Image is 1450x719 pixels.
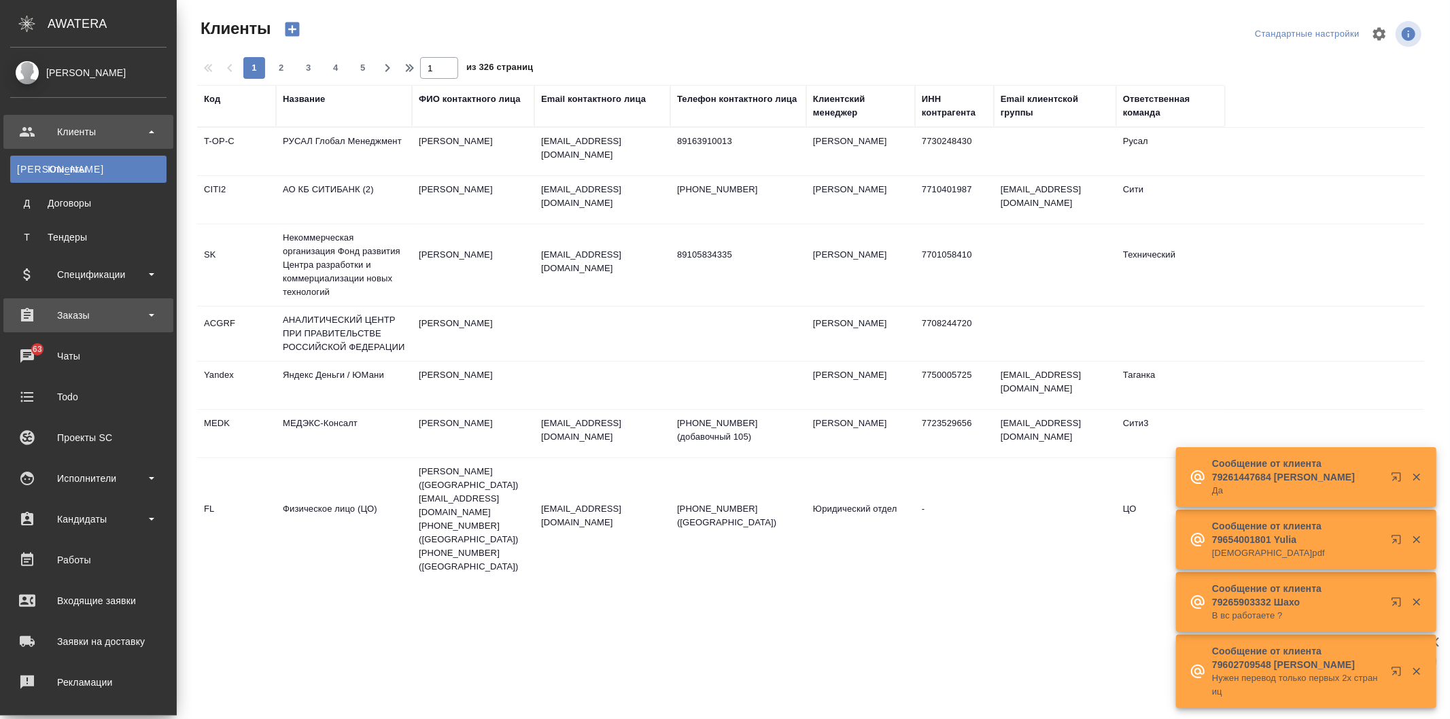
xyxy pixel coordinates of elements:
span: 63 [24,343,50,356]
div: Проекты SC [10,427,167,448]
td: Некоммерческая организация Фонд развития Центра разработки и коммерциализации новых технологий [276,224,412,306]
td: МЕДЭКС-Консалт [276,410,412,457]
div: Название [283,92,325,106]
p: [DEMOGRAPHIC_DATA]pdf [1212,546,1382,560]
td: [PERSON_NAME] ([GEOGRAPHIC_DATA]) [EMAIL_ADDRESS][DOMAIN_NAME] [PHONE_NUMBER] ([GEOGRAPHIC_DATA])... [412,458,534,580]
p: [EMAIL_ADDRESS][DOMAIN_NAME] [541,248,663,275]
td: Русал [1116,128,1225,175]
td: [PERSON_NAME] [806,362,915,409]
div: Заявки на доставку [10,631,167,652]
td: ACGRF [197,310,276,357]
p: [EMAIL_ADDRESS][DOMAIN_NAME] [541,502,663,529]
td: SK [197,241,276,289]
td: T-OP-C [197,128,276,175]
div: Чаты [10,346,167,366]
td: 7701058410 [915,241,994,289]
td: [EMAIL_ADDRESS][DOMAIN_NAME] [994,176,1116,224]
button: Закрыть [1402,665,1430,678]
td: Yandex [197,362,276,409]
div: Код [204,92,220,106]
p: [EMAIL_ADDRESS][DOMAIN_NAME] [541,183,663,210]
p: [PHONE_NUMBER] ([GEOGRAPHIC_DATA]) [677,502,799,529]
p: Сообщение от клиента 79602709548 [PERSON_NAME] [1212,644,1382,671]
div: Спецификации [10,264,167,285]
div: Договоры [17,196,160,210]
div: Входящие заявки [10,591,167,611]
div: Рекламации [10,672,167,692]
button: 4 [325,57,347,79]
div: ИНН контрагента [922,92,987,120]
p: Сообщение от клиента 79654001801 Yulia [1212,519,1382,546]
td: Технический [1116,241,1225,289]
a: 63Чаты [3,339,173,373]
p: [EMAIL_ADDRESS][DOMAIN_NAME] [541,135,663,162]
p: Сообщение от клиента 79261447684 [PERSON_NAME] [1212,457,1382,484]
td: Физическое лицо (ЦО) [276,495,412,543]
button: 3 [298,57,320,79]
td: АО КБ СИТИБАНК (2) [276,176,412,224]
span: 5 [352,61,374,75]
td: РУСАЛ Глобал Менеджмент [276,128,412,175]
a: Работы [3,543,173,577]
div: Тендеры [17,230,160,244]
button: Закрыть [1402,471,1430,483]
span: Настроить таблицу [1363,18,1396,50]
td: MEDK [197,410,276,457]
td: [PERSON_NAME] [806,176,915,224]
span: Посмотреть информацию [1396,21,1424,47]
span: 4 [325,61,347,75]
td: [PERSON_NAME] [412,362,534,409]
a: Рекламации [3,665,173,699]
td: [PERSON_NAME] [412,241,534,289]
td: [PERSON_NAME] [806,241,915,289]
div: Ответственная команда [1123,92,1218,120]
td: Сити [1116,176,1225,224]
a: [PERSON_NAME]Клиенты [10,156,167,183]
div: Исполнители [10,468,167,489]
div: Телефон контактного лица [677,92,797,106]
button: Открыть в новой вкладке [1383,589,1415,621]
div: Клиенты [17,162,160,176]
p: [PHONE_NUMBER] [677,183,799,196]
td: - [915,495,994,543]
button: Закрыть [1402,596,1430,608]
a: ТТендеры [10,224,167,251]
td: Юридический отдел [806,495,915,543]
div: Email клиентской группы [1001,92,1109,120]
td: [PERSON_NAME] [806,410,915,457]
div: Todo [10,387,167,407]
div: AWATERA [48,10,177,37]
p: 89105834335 [677,248,799,262]
div: [PERSON_NAME] [10,65,167,80]
button: Открыть в новой вкладке [1383,463,1415,496]
button: Открыть в новой вкладке [1383,526,1415,559]
div: Работы [10,550,167,570]
button: 5 [352,57,374,79]
div: Клиентский менеджер [813,92,908,120]
td: [EMAIL_ADDRESS][DOMAIN_NAME] [994,410,1116,457]
p: [EMAIL_ADDRESS][DOMAIN_NAME] [541,417,663,444]
td: [PERSON_NAME] [412,310,534,357]
td: CITI2 [197,176,276,224]
td: 7723529656 [915,410,994,457]
td: 7708244720 [915,310,994,357]
td: [PERSON_NAME] [806,128,915,175]
td: Яндекс Деньги / ЮМани [276,362,412,409]
td: [PERSON_NAME] [412,128,534,175]
div: ФИО контактного лица [419,92,521,106]
button: Создать [276,18,309,41]
td: ЦО [1116,495,1225,543]
a: Заявки на доставку [3,625,173,659]
p: 89163910013 [677,135,799,148]
p: [PHONE_NUMBER] (добавочный 105) [677,417,799,444]
button: 2 [271,57,292,79]
span: Клиенты [197,18,271,39]
a: Проекты SC [3,421,173,455]
span: из 326 страниц [466,59,533,79]
td: [PERSON_NAME] [412,176,534,224]
span: 3 [298,61,320,75]
td: [PERSON_NAME] [806,310,915,357]
div: Клиенты [10,122,167,142]
p: Нужен перевод только первых 2х страниц [1212,671,1382,699]
button: Закрыть [1402,533,1430,546]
